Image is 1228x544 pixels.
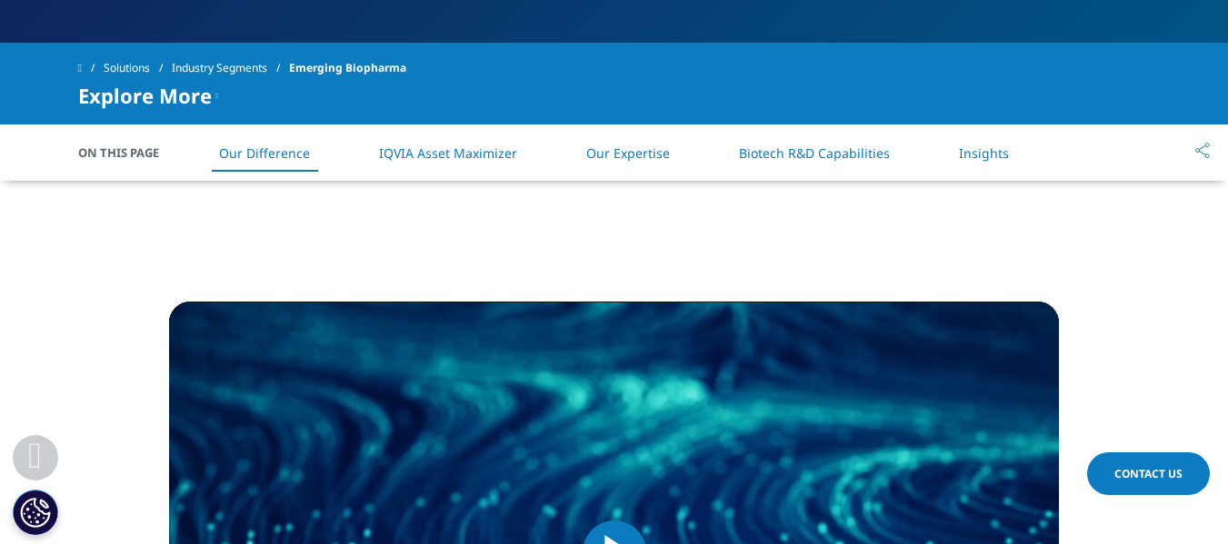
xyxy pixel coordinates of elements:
[104,52,172,84] a: Solutions
[172,52,289,84] a: Industry Segments
[78,143,178,162] span: On This Page
[1087,452,1210,495] a: Contact Us
[739,144,890,162] a: Biotech R&D Capabilities
[586,144,670,162] a: Our Expertise
[219,144,310,162] a: Our Difference
[1114,466,1183,481] span: Contact Us
[289,52,406,84] span: Emerging Biopharma
[959,144,1009,162] a: Insights
[13,490,58,535] button: Configuración de cookies
[379,144,517,162] a: IQVIA Asset Maximizer
[78,84,212,106] span: Explore More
